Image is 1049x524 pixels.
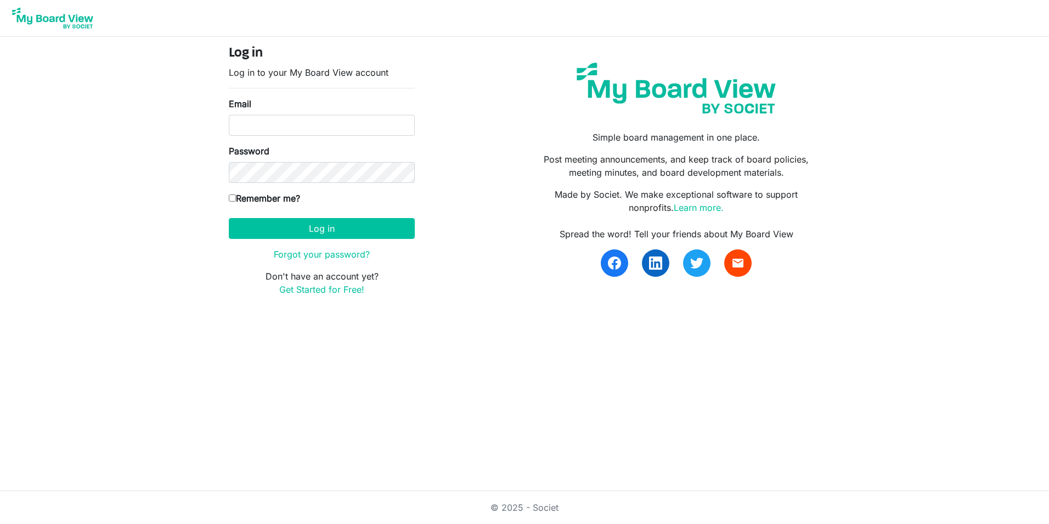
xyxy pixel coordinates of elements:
label: Email [229,97,251,110]
label: Remember me? [229,192,300,205]
div: Spread the word! Tell your friends about My Board View [533,227,820,241]
a: email [724,249,752,277]
a: Forgot your password? [274,249,370,260]
img: twitter.svg [690,257,703,270]
p: Log in to your My Board View account [229,66,415,79]
a: Learn more. [674,202,724,213]
img: linkedin.svg [649,257,662,270]
img: my-board-view-societ.svg [568,54,784,122]
p: Post meeting announcements, and keep track of board policies, meeting minutes, and board developm... [533,153,820,179]
a: Get Started for Free! [279,284,364,295]
p: Don't have an account yet? [229,270,415,296]
button: Log in [229,218,415,239]
span: email [731,257,745,270]
h4: Log in [229,46,415,62]
input: Remember me? [229,194,236,202]
label: Password [229,144,269,158]
p: Simple board management in one place. [533,131,820,144]
img: My Board View Logo [9,4,97,32]
p: Made by Societ. We make exceptional software to support nonprofits. [533,188,820,214]
img: facebook.svg [608,257,621,270]
a: © 2025 - Societ [490,502,559,513]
